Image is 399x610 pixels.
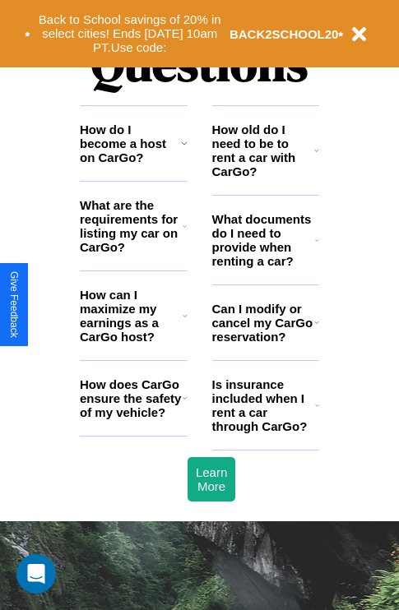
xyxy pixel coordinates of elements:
button: Back to School savings of 20% in select cities! Ends [DATE] 10am PT.Use code: [30,8,230,59]
h3: How does CarGo ensure the safety of my vehicle? [80,377,183,419]
h3: Is insurance included when I rent a car through CarGo? [212,377,315,433]
h3: Can I modify or cancel my CarGo reservation? [212,302,314,344]
div: Give Feedback [8,271,20,338]
h3: How do I become a host on CarGo? [80,122,181,164]
h3: How old do I need to be to rent a car with CarGo? [212,122,315,178]
div: Open Intercom Messenger [16,554,56,594]
h3: What documents do I need to provide when renting a car? [212,212,316,268]
b: BACK2SCHOOL20 [230,27,339,41]
h3: What are the requirements for listing my car on CarGo? [80,198,183,254]
button: Learn More [188,457,235,501]
h3: How can I maximize my earnings as a CarGo host? [80,288,183,344]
